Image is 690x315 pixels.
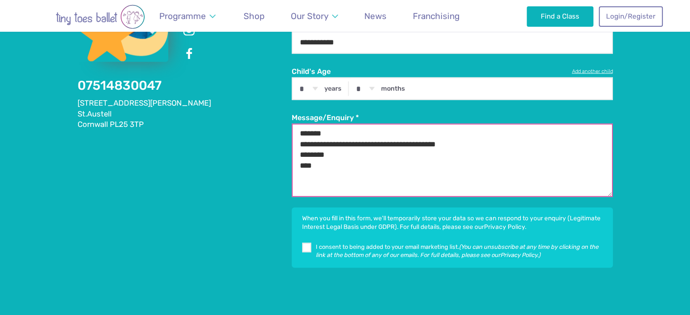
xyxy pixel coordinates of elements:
img: tiny toes ballet [28,5,173,29]
span: Franchising [413,11,460,21]
span: News [364,11,387,21]
label: months [381,85,405,93]
p: I consent to being added to your email marketing list. [316,243,603,259]
label: years [324,85,342,93]
a: 07514830047 [78,78,161,93]
address: [STREET_ADDRESS][PERSON_NAME] St.Austell Cornwall PL25 3TP [78,98,292,130]
iframe: reCAPTCHA [292,277,430,312]
span: Our Story [291,11,328,21]
em: (You can unsubscribe at any time by clicking on the link at the bottom of any of our emails. For ... [316,243,598,259]
label: Message/Enquiry * [292,113,613,123]
label: Child's Age [292,67,613,77]
a: Our Story [286,5,342,27]
p: When you fill in this form, we'll temporarily store your data so we can respond to your enquiry (... [302,214,603,231]
span: Programme [159,11,206,21]
a: Privacy Policy [500,252,537,259]
span: Shop [244,11,264,21]
a: Facebook [181,46,197,62]
a: Find a Class [527,6,593,26]
a: Programme [155,5,220,27]
a: Add another child [572,68,613,75]
a: Login/Register [599,6,662,26]
a: Privacy Policy [484,223,525,230]
a: Franchising [409,5,464,27]
a: Shop [240,5,269,27]
a: News [360,5,391,27]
